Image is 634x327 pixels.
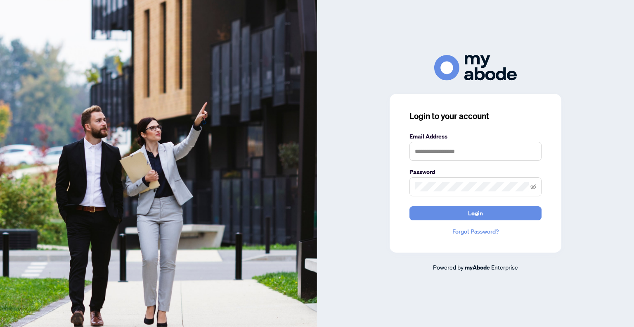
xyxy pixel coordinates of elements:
label: Email Address [409,132,542,141]
span: eye-invisible [530,184,536,190]
span: Enterprise [491,263,518,271]
span: Login [468,207,483,220]
a: Forgot Password? [409,227,542,236]
img: ma-logo [434,55,517,80]
button: Login [409,206,542,220]
span: Powered by [433,263,464,271]
h3: Login to your account [409,110,542,122]
label: Password [409,167,542,177]
a: myAbode [465,263,490,272]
